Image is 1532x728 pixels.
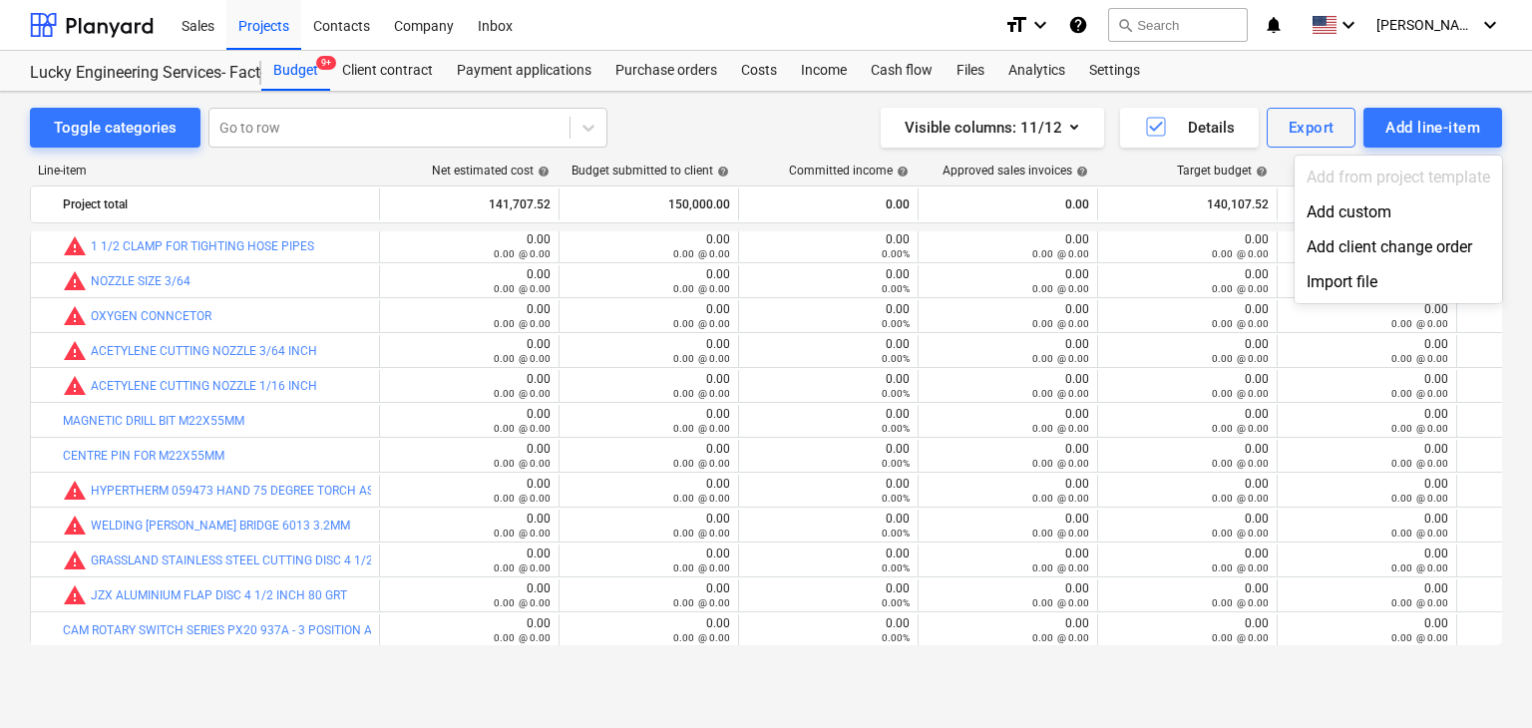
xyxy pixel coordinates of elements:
[1295,264,1502,299] div: Import file
[30,164,379,178] div: Line-item
[1295,194,1502,229] div: Add custom
[1295,160,1502,194] div: Add from project template
[1432,632,1532,728] iframe: Chat Widget
[63,188,371,220] div: Project total
[1295,229,1502,264] div: Add client change order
